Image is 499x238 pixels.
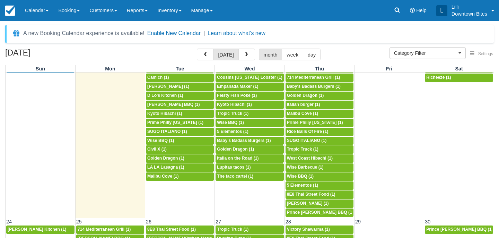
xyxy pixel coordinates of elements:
[286,83,353,91] a: Baby's Badass Burgers (1)
[424,219,431,224] span: 30
[216,226,283,234] a: Tropic Truck (1)
[452,10,487,17] p: Downtown Bites
[286,181,353,190] a: 5 Elementos (1)
[287,102,320,107] span: Italian burger (1)
[217,156,259,161] span: Italia on the Road (1)
[5,6,15,16] img: checkfront-main-nav-mini-logo.png
[23,29,145,37] div: A new Booking Calendar experience is available!
[176,66,184,71] span: Tue
[147,102,200,107] span: [PERSON_NAME] BBQ (1)
[217,147,254,152] span: Golden Dragon (1)
[147,30,201,37] button: Enable New Calendar
[6,226,75,234] a: [PERSON_NAME] Kitchen (1)
[6,219,12,224] span: 24
[478,51,493,56] span: Settings
[213,49,238,60] button: [DATE]
[426,227,493,232] span: Prince [PERSON_NAME] BBQ (1)
[105,66,115,71] span: Mon
[287,129,329,134] span: Rice Balls Of Fire (1)
[147,75,169,80] span: Camich (1)
[315,66,324,71] span: Thu
[217,165,251,170] span: Lupitas tacos (1)
[147,227,196,232] span: 8E8 Thai Street Food (1)
[216,163,283,172] a: Lupitas tacos (1)
[146,145,214,154] a: Civil X (1)
[286,110,353,118] a: Malibu Cove (1)
[287,138,327,143] span: SUGO ITALIANO (1)
[36,66,45,71] span: Sun
[146,110,214,118] a: Kyoto Hibachi (1)
[286,172,353,181] a: Wise BBQ (1)
[147,138,174,143] span: Wise BBQ (1)
[286,128,353,136] a: Rice Balls Of Fire (1)
[244,66,255,71] span: Wed
[146,226,214,234] a: 8E8 Thai Street Food (1)
[410,8,415,13] i: Help
[282,49,303,60] button: week
[287,201,329,206] span: [PERSON_NAME] (1)
[217,102,252,107] span: Kyoto Hibachi (1)
[147,120,203,125] span: Prime Philly [US_STATE] (1)
[216,119,283,127] a: Wise BBQ (1)
[286,137,353,145] a: SUGO ITALIANO (1)
[386,66,392,71] span: Fri
[287,147,318,152] span: Tropic Truck (1)
[286,190,353,199] a: 8E8 Thai Street Food (1)
[217,75,282,80] span: Cousins [US_STATE] Lobster (1)
[286,154,353,163] a: West Coast Hibachi (1)
[455,66,463,71] span: Sat
[217,129,248,134] span: 5 Elementos (1)
[146,137,214,145] a: Wise BBQ (1)
[354,219,361,224] span: 29
[145,219,152,224] span: 26
[146,172,214,181] a: Malibu Cove (1)
[286,226,353,234] a: Victory Shawarma (1)
[287,111,318,116] span: Malibu Cove (1)
[8,227,66,232] span: [PERSON_NAME] Kitchen (1)
[286,101,353,109] a: Italian burger (1)
[78,227,131,232] span: 714 Mediterranean Grill (1)
[216,145,283,154] a: Golden Dragon (1)
[287,165,324,170] span: Wise Barbecue (1)
[147,84,189,89] span: [PERSON_NAME] (1)
[146,83,214,91] a: [PERSON_NAME] (1)
[287,156,333,161] span: West Coast Hibachi (1)
[208,30,265,36] a: Learn about what's new
[146,154,214,163] a: Golden Dragon (1)
[452,3,487,10] p: Lilli
[215,219,222,224] span: 27
[147,111,182,116] span: Kyoto Hibachi (1)
[216,128,283,136] a: 5 Elementos (1)
[426,75,451,80] span: Richeeze (1)
[286,92,353,100] a: Golden Dragon (1)
[217,120,244,125] span: Wise BBQ (1)
[287,75,340,80] span: 714 Mediterranean Grill (1)
[416,8,427,13] span: Help
[389,47,466,59] button: Category Filter
[287,84,341,89] span: Baby's Badass Burgers (1)
[217,84,258,89] span: Empanada Maker (1)
[216,101,283,109] a: Kyoto Hibachi (1)
[286,199,353,208] a: [PERSON_NAME] (1)
[285,219,292,224] span: 28
[303,49,321,60] button: day
[286,209,353,217] a: Prince [PERSON_NAME] BBQ (1)
[146,92,214,100] a: D Lo's Kitchen (1)
[216,92,283,100] a: Feisty Fish Poke (1)
[146,119,214,127] a: Prime Philly [US_STATE] (1)
[287,192,335,197] span: 8E8 Thai Street Food (1)
[287,227,330,232] span: Victory Shawarma (1)
[147,156,184,161] span: Golden Dragon (1)
[76,226,144,234] a: 714 Mediterranean Grill (1)
[216,137,283,145] a: Baby's Badass Burgers (1)
[287,210,353,215] span: Prince [PERSON_NAME] BBQ (1)
[287,120,343,125] span: Prime Philly [US_STATE] (1)
[425,226,493,234] a: Prince [PERSON_NAME] BBQ (1)
[394,50,457,57] span: Category Filter
[217,174,253,179] span: The taco cartel (1)
[147,129,187,134] span: SUGO ITALIANO (1)
[217,138,271,143] span: Baby's Badass Burgers (1)
[147,147,167,152] span: Civil X (1)
[436,5,447,16] div: L
[147,174,178,179] span: Malibu Cove (1)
